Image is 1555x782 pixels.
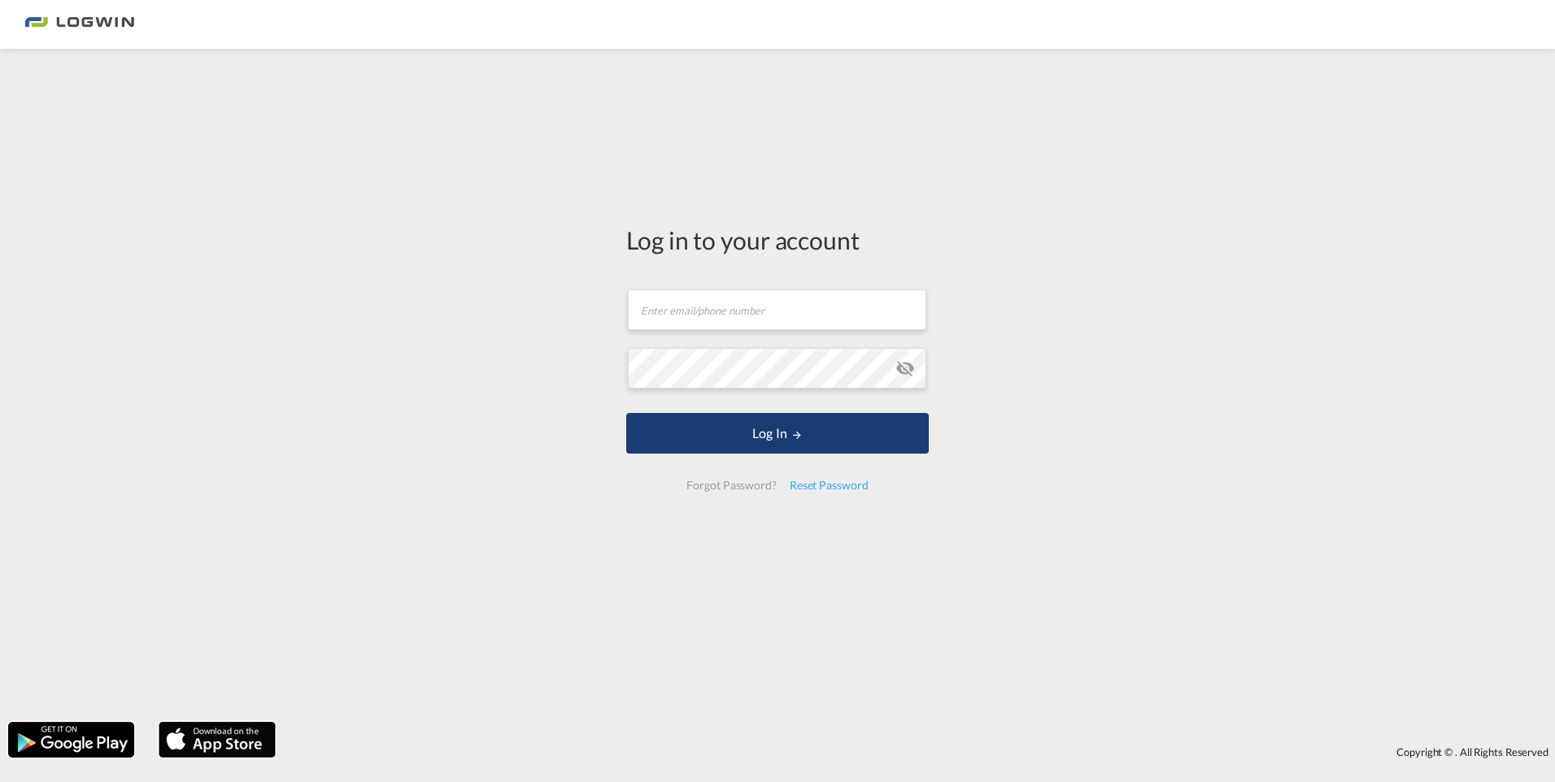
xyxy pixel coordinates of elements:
div: Copyright © . All Rights Reserved [284,738,1555,766]
div: Forgot Password? [680,471,782,500]
input: Enter email/phone number [628,289,926,330]
img: 2761ae10d95411efa20a1f5e0282d2d7.png [24,7,134,43]
div: Log in to your account [626,223,929,257]
md-icon: icon-eye-off [895,358,915,378]
img: google.png [7,720,136,759]
button: LOGIN [626,413,929,454]
div: Reset Password [783,471,875,500]
img: apple.png [157,720,277,759]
